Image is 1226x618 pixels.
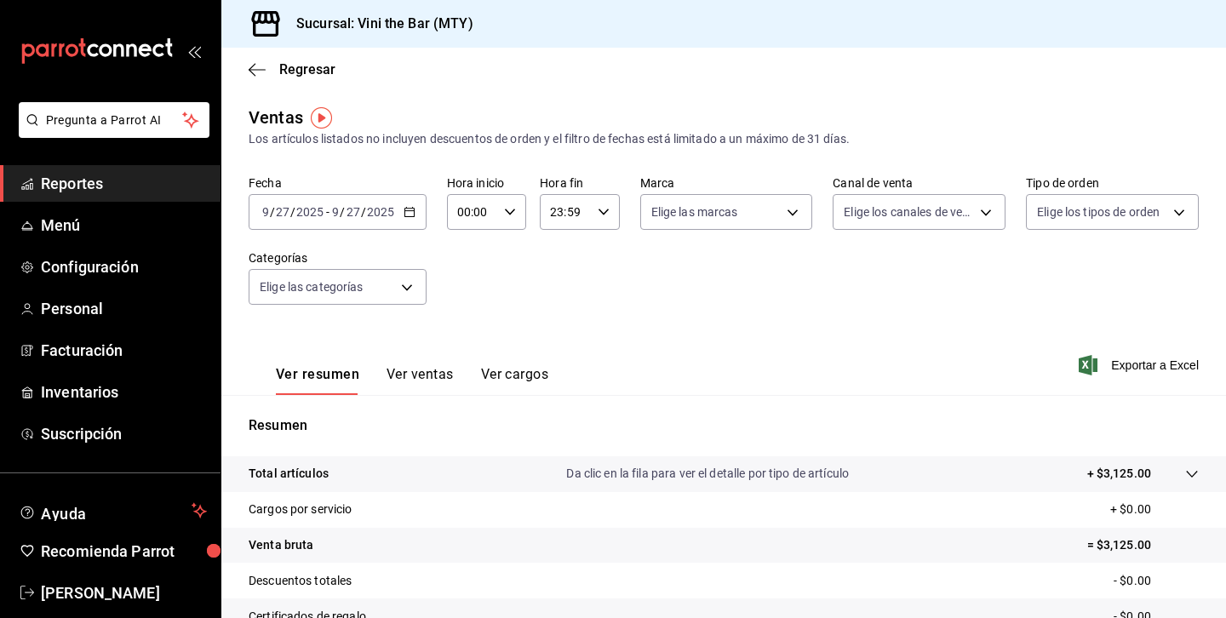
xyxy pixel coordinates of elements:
[12,123,209,141] a: Pregunta a Parrot AI
[651,203,738,220] span: Elige las marcas
[1114,572,1199,590] p: - $0.00
[361,205,366,219] span: /
[295,205,324,219] input: ----
[1087,536,1199,554] p: = $3,125.00
[41,255,207,278] span: Configuración
[331,205,340,219] input: --
[275,205,290,219] input: --
[640,177,813,189] label: Marca
[249,61,335,77] button: Regresar
[1037,203,1160,220] span: Elige los tipos de orden
[249,415,1199,436] p: Resumen
[41,422,207,445] span: Suscripción
[1110,501,1199,518] p: + $0.00
[19,102,209,138] button: Pregunta a Parrot AI
[566,465,849,483] p: Da clic en la fila para ver el detalle por tipo de artículo
[290,205,295,219] span: /
[340,205,345,219] span: /
[346,205,361,219] input: --
[249,501,352,518] p: Cargos por servicio
[844,203,974,220] span: Elige los canales de venta
[260,278,364,295] span: Elige las categorías
[1026,177,1199,189] label: Tipo de orden
[270,205,275,219] span: /
[311,107,332,129] img: Tooltip marker
[41,297,207,320] span: Personal
[540,177,619,189] label: Hora fin
[41,339,207,362] span: Facturación
[1082,355,1199,375] button: Exportar a Excel
[249,130,1199,148] div: Los artículos listados no incluyen descuentos de orden y el filtro de fechas está limitado a un m...
[276,366,359,395] button: Ver resumen
[46,112,183,129] span: Pregunta a Parrot AI
[187,44,201,58] button: open_drawer_menu
[387,366,454,395] button: Ver ventas
[249,252,427,264] label: Categorías
[249,572,352,590] p: Descuentos totales
[41,581,207,604] span: [PERSON_NAME]
[41,501,185,521] span: Ayuda
[447,177,526,189] label: Hora inicio
[481,366,549,395] button: Ver cargos
[41,214,207,237] span: Menú
[833,177,1005,189] label: Canal de venta
[276,366,548,395] div: navigation tabs
[366,205,395,219] input: ----
[326,205,329,219] span: -
[249,177,427,189] label: Fecha
[249,105,303,130] div: Ventas
[261,205,270,219] input: --
[41,172,207,195] span: Reportes
[41,540,207,563] span: Recomienda Parrot
[1087,465,1151,483] p: + $3,125.00
[283,14,473,34] h3: Sucursal: Vini the Bar (MTY)
[249,536,313,554] p: Venta bruta
[279,61,335,77] span: Regresar
[41,381,207,403] span: Inventarios
[249,465,329,483] p: Total artículos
